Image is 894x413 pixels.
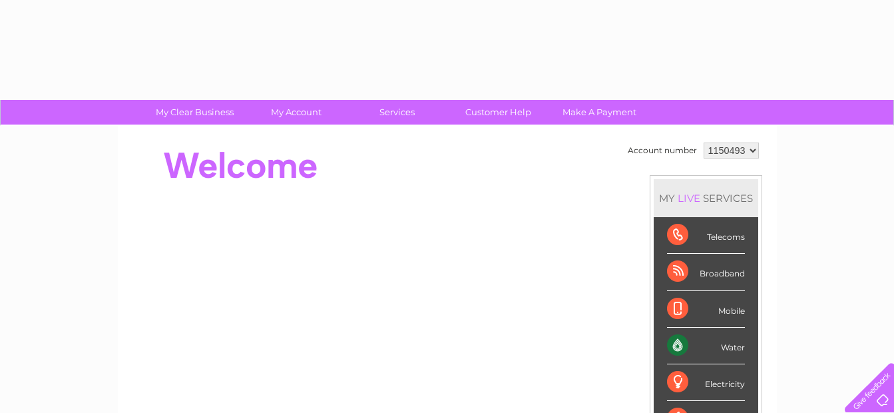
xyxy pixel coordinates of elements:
[667,254,745,290] div: Broadband
[667,217,745,254] div: Telecoms
[241,100,351,125] a: My Account
[667,328,745,364] div: Water
[342,100,452,125] a: Services
[654,179,758,217] div: MY SERVICES
[675,192,703,205] div: LIVE
[667,291,745,328] div: Mobile
[624,139,700,162] td: Account number
[140,100,250,125] a: My Clear Business
[545,100,654,125] a: Make A Payment
[443,100,553,125] a: Customer Help
[667,364,745,401] div: Electricity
